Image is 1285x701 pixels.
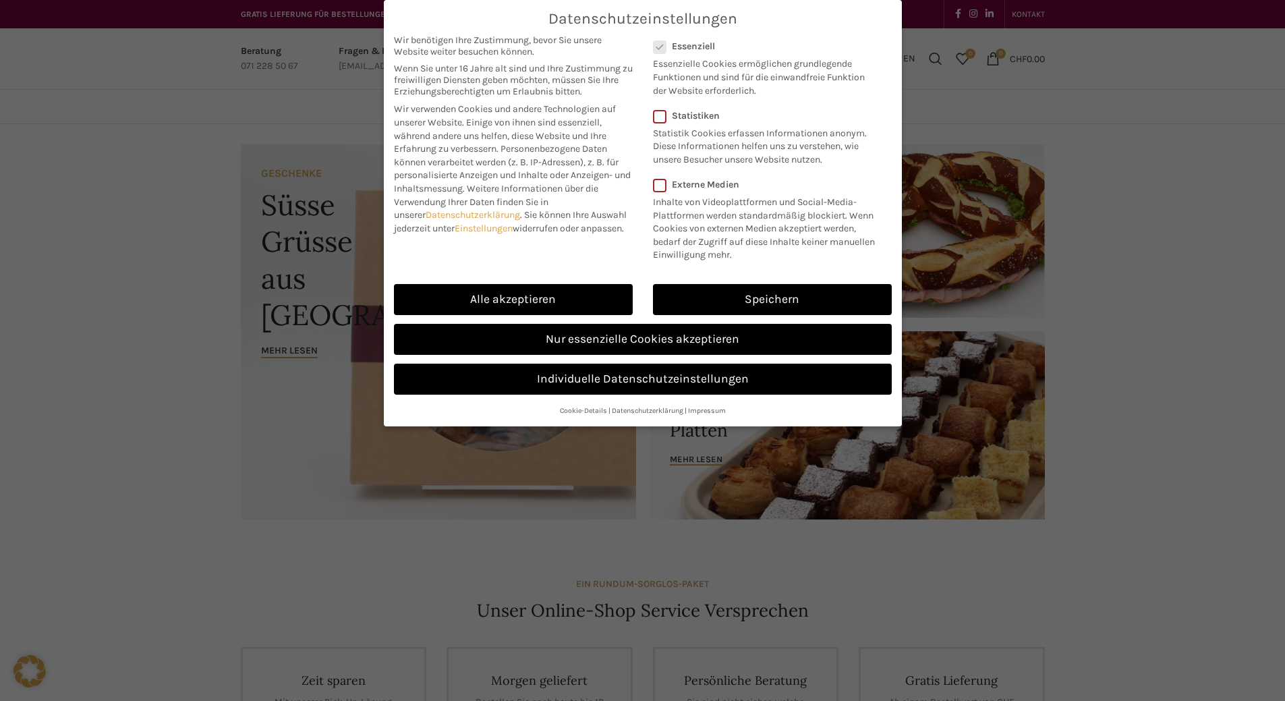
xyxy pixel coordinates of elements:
a: Impressum [688,406,726,415]
a: Datenschutzerklärung [426,209,520,221]
label: Essenziell [653,40,874,52]
span: Weitere Informationen über die Verwendung Ihrer Daten finden Sie in unserer . [394,183,598,221]
span: Wir verwenden Cookies und andere Technologien auf unserer Website. Einige von ihnen sind essenzie... [394,103,616,155]
a: Speichern [653,284,892,315]
span: Personenbezogene Daten können verarbeitet werden (z. B. IP-Adressen), z. B. für personalisierte A... [394,143,631,194]
span: Wir benötigen Ihre Zustimmung, bevor Sie unsere Website weiter besuchen können. [394,34,633,57]
a: Individuelle Datenschutzeinstellungen [394,364,892,395]
span: Datenschutzeinstellungen [548,10,737,28]
label: Statistiken [653,110,874,121]
a: Datenschutzerklärung [612,406,683,415]
a: Alle akzeptieren [394,284,633,315]
p: Inhalte von Videoplattformen und Social-Media-Plattformen werden standardmäßig blockiert. Wenn Co... [653,190,883,262]
a: Cookie-Details [560,406,607,415]
span: Sie können Ihre Auswahl jederzeit unter widerrufen oder anpassen. [394,209,627,234]
p: Statistik Cookies erfassen Informationen anonym. Diese Informationen helfen uns zu verstehen, wie... [653,121,874,167]
span: Wenn Sie unter 16 Jahre alt sind und Ihre Zustimmung zu freiwilligen Diensten geben möchten, müss... [394,63,633,97]
a: Einstellungen [455,223,513,234]
label: Externe Medien [653,179,883,190]
p: Essenzielle Cookies ermöglichen grundlegende Funktionen und sind für die einwandfreie Funktion de... [653,52,874,97]
a: Nur essenzielle Cookies akzeptieren [394,324,892,355]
